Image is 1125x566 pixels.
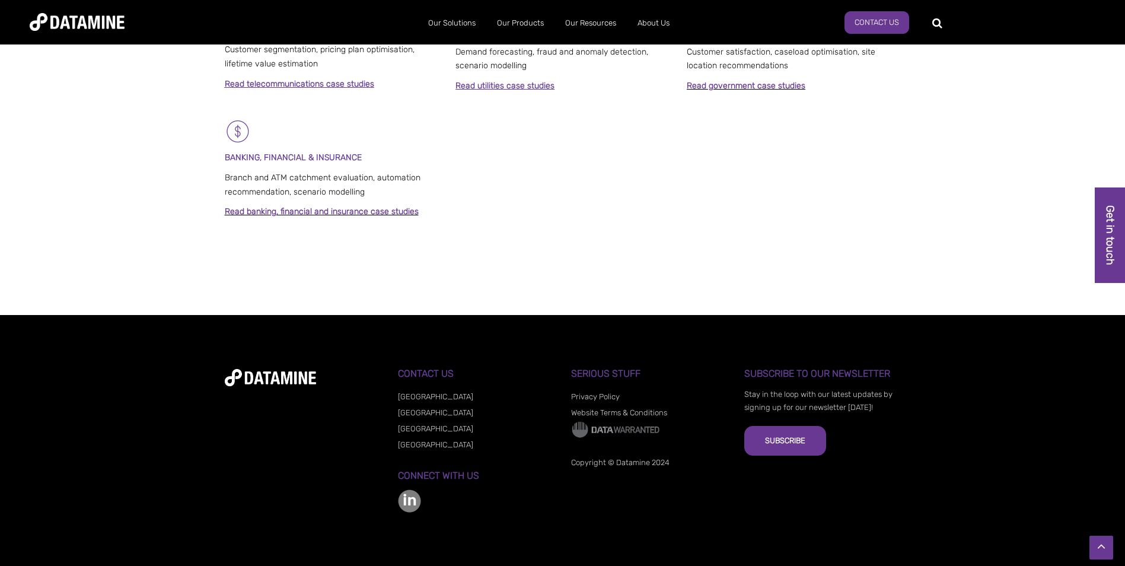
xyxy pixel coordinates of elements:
a: Contact us [844,11,909,34]
a: Our Products [486,8,554,39]
h3: Contact Us [398,368,554,379]
a: Our Solutions [418,8,486,39]
img: Banking & Financial [225,118,251,145]
h3: Subscribe to our Newsletter [744,368,900,379]
a: Get in touch [1095,187,1125,283]
a: [GEOGRAPHIC_DATA] [398,408,473,417]
h3: Connect with us [398,470,554,481]
img: Data Warranted Logo [571,421,660,438]
a: Read banking, financial and insurance case studies [225,206,419,217]
button: Subscribe [744,426,826,456]
a: About Us [627,8,680,39]
a: [GEOGRAPHIC_DATA] [398,424,473,433]
a: Read telecommunications case studies [225,79,374,89]
span: Demand forecasting, fraud and anomaly detection, scenario modelling [455,47,648,71]
a: Privacy Policy [571,392,620,401]
a: Our Resources [554,8,627,39]
img: datamine-logo-white [225,369,316,386]
a: Website Terms & Conditions [571,408,667,417]
img: linkedin-color [398,489,421,513]
a: Read utilities case studies [455,81,554,91]
a: [GEOGRAPHIC_DATA] [398,392,473,401]
span: Customer segmentation, pricing plan optimisation, lifetime value estimation [225,44,415,69]
span: BANKING, FINANCIAL & INSURANCE [225,152,362,163]
p: Copyright © Datamine 2024 [571,456,727,469]
span: Customer satisfaction, caseload optimisation, site location recommendations [687,47,875,71]
a: Read government case studies [687,81,805,91]
img: Datamine [30,13,125,31]
h3: Serious Stuff [571,368,727,379]
a: [GEOGRAPHIC_DATA] [398,440,473,449]
span: Branch and ATM catchment evaluation, automation recommendation, scenario modelling [225,173,420,197]
p: Stay in the loop with our latest updates by signing up for our newsletter [DATE]! [744,388,900,414]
